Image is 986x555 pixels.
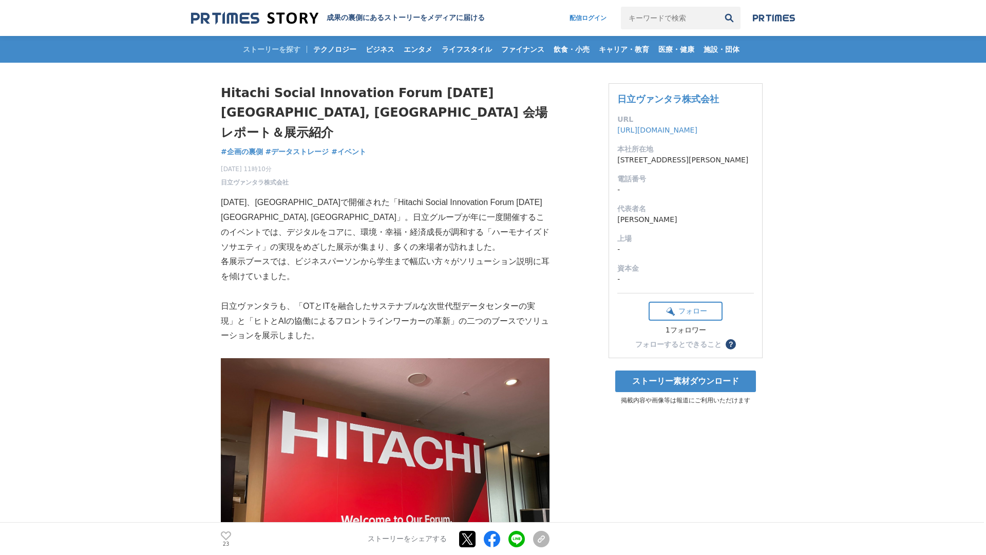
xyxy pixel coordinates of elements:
[331,146,366,157] a: #イベント
[400,45,437,54] span: エンタメ
[654,36,698,63] a: 医療・健康
[617,274,754,285] dd: -
[221,83,549,142] h1: Hitachi Social Innovation Forum [DATE] [GEOGRAPHIC_DATA], [GEOGRAPHIC_DATA] 会場レポート＆展示紹介
[309,45,361,54] span: テクノロジー
[191,11,485,25] a: 成果の裏側にあるストーリーをメディアに届ける 成果の裏側にあるストーリーをメディアに届ける
[221,146,263,157] a: #企画の裏側
[266,147,329,156] span: #データストレージ
[617,174,754,184] dt: 電話番号
[617,214,754,225] dd: [PERSON_NAME]
[191,11,318,25] img: 成果の裏側にあるストーリーをメディアに届ける
[617,114,754,125] dt: URL
[649,326,723,335] div: 1フォロワー
[609,396,763,405] p: 掲載内容や画像等は報道にご利用いただけます
[438,36,496,63] a: ライフスタイル
[615,371,756,392] a: ストーリー素材ダウンロード
[497,36,548,63] a: ファイナンス
[617,233,754,244] dt: 上場
[549,36,594,63] a: 飲食・小売
[617,184,754,195] dd: -
[221,299,549,343] p: 日立ヴァンタラも、「OTとITを融合したサステナブルな次世代型データセンターの実現」と「ヒトとAIの協働によるフロントラインワーカーの革新」の二つのブースでソリューションを展示しました。
[726,339,736,349] button: ？
[595,36,653,63] a: キャリア・教育
[621,7,718,29] input: キーワードで検索
[699,45,744,54] span: 施設・団体
[617,155,754,165] dd: [STREET_ADDRESS][PERSON_NAME]
[327,13,485,23] h2: 成果の裏側にあるストーリーをメディアに届ける
[362,36,399,63] a: ビジネス
[221,178,289,187] a: 日立ヴァンタラ株式会社
[221,147,263,156] span: #企画の裏側
[362,45,399,54] span: ビジネス
[649,302,723,321] button: フォロー
[753,14,795,22] img: prtimes
[727,341,734,348] span: ？
[331,147,366,156] span: #イベント
[438,45,496,54] span: ライフスタイル
[549,45,594,54] span: 飲食・小売
[400,36,437,63] a: エンタメ
[309,36,361,63] a: テクノロジー
[617,94,719,104] a: 日立ヴァンタラ株式会社
[699,36,744,63] a: 施設・団体
[221,195,549,254] p: [DATE]、[GEOGRAPHIC_DATA]で開催された「Hitachi Social Innovation Forum [DATE] [GEOGRAPHIC_DATA], [GEOGRAP...
[221,254,549,284] p: 各展示ブースでは、ビジネスパーソンから学生まで幅広い方々がソリューション説明に耳を傾けていました。
[221,164,289,174] span: [DATE] 11時10分
[368,534,447,544] p: ストーリーをシェアする
[266,146,329,157] a: #データストレージ
[221,541,231,546] p: 23
[617,126,697,134] a: [URL][DOMAIN_NAME]
[635,341,722,348] div: フォローするとできること
[654,45,698,54] span: 医療・健康
[617,244,754,255] dd: -
[497,45,548,54] span: ファイナンス
[718,7,741,29] button: 検索
[617,144,754,155] dt: 本社所在地
[617,203,754,214] dt: 代表者名
[617,263,754,274] dt: 資本金
[595,45,653,54] span: キャリア・教育
[559,7,617,29] a: 配信ログイン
